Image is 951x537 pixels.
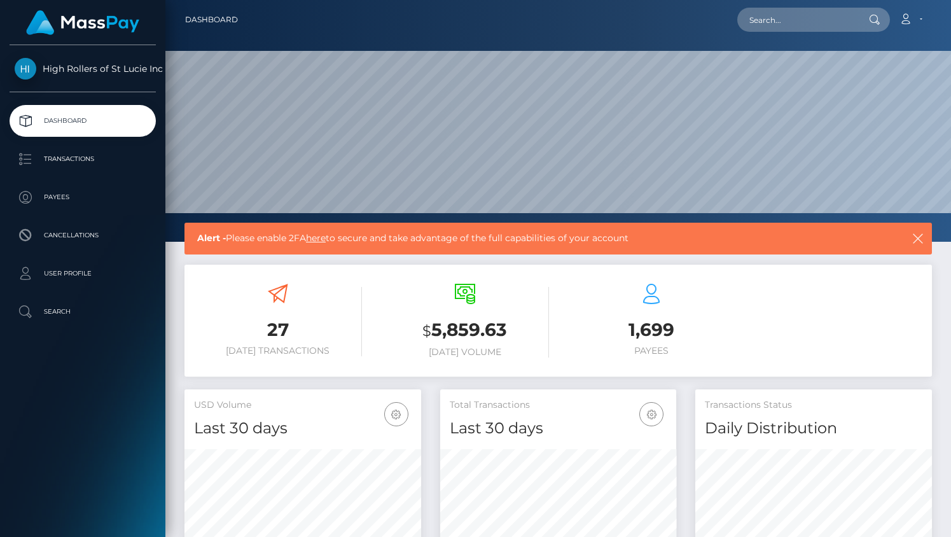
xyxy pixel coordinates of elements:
p: Cancellations [15,226,151,245]
p: Search [15,302,151,321]
span: High Rollers of St Lucie Inc [10,63,156,74]
img: MassPay Logo [26,10,139,35]
p: Dashboard [15,111,151,130]
h5: Transactions Status [705,399,922,412]
h5: Total Transactions [450,399,667,412]
small: $ [422,322,431,340]
h5: USD Volume [194,399,412,412]
h4: Daily Distribution [705,417,922,440]
h6: Payees [568,345,736,356]
h6: [DATE] Transactions [194,345,362,356]
a: User Profile [10,258,156,289]
a: Dashboard [10,105,156,137]
a: Search [10,296,156,328]
h3: 27 [194,317,362,342]
p: Payees [15,188,151,207]
a: Transactions [10,143,156,175]
h4: Last 30 days [450,417,667,440]
a: Payees [10,181,156,213]
h6: [DATE] Volume [381,347,549,358]
h3: 5,859.63 [381,317,549,344]
b: Alert - [197,232,226,244]
a: Cancellations [10,220,156,251]
span: Please enable 2FA to secure and take advantage of the full capabilities of your account [197,232,840,245]
img: High Rollers of St Lucie Inc [15,58,36,80]
h3: 1,699 [568,317,736,342]
p: Transactions [15,150,151,169]
input: Search... [737,8,857,32]
a: here [306,232,326,244]
p: User Profile [15,264,151,283]
h4: Last 30 days [194,417,412,440]
a: Dashboard [185,6,238,33]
